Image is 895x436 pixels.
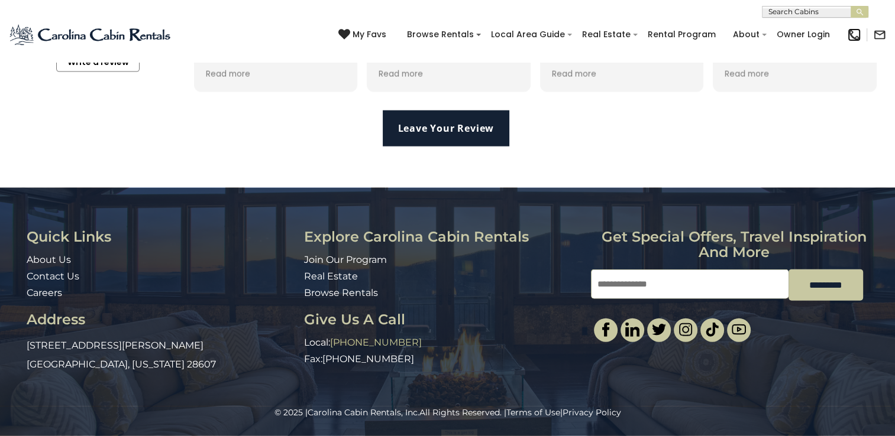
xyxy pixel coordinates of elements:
span: Read more [552,69,596,80]
p: Fax: [304,353,581,366]
p: [STREET_ADDRESS][PERSON_NAME] [GEOGRAPHIC_DATA], [US_STATE] 28607 [27,336,295,374]
a: Carolina Cabin Rentals, Inc. [308,407,419,418]
img: phone-regular-black.png [848,28,861,41]
img: twitter-single.svg [652,323,666,337]
p: All Rights Reserved. | | [27,406,868,418]
img: Blue-2.png [9,23,173,47]
a: Privacy Policy [563,407,621,418]
h3: Address [27,312,295,327]
h3: Explore Carolina Cabin Rentals [304,229,581,245]
span: Read more [206,69,250,80]
img: instagram-single.svg [678,323,693,337]
a: Contact Us [27,271,79,282]
img: mail-regular-black.png [873,28,886,41]
h3: Give Us A Call [304,312,581,327]
a: Owner Login [771,25,836,44]
a: Leave Your Review [383,110,510,147]
a: [PHONE_NUMBER] [330,337,422,348]
img: tiktok.svg [705,323,719,337]
span: Read more [379,69,423,80]
a: Real Estate [304,271,358,282]
a: [PHONE_NUMBER] [322,353,414,365]
a: My Favs [338,28,389,41]
a: Real Estate [576,25,636,44]
h3: Quick Links [27,229,295,245]
img: youtube-light.svg [732,323,746,337]
a: Rental Program [642,25,722,44]
a: Browse Rentals [304,287,378,298]
a: Local Area Guide [485,25,571,44]
img: linkedin-single.svg [625,323,639,337]
img: facebook-single.svg [599,323,613,337]
a: About Us [27,254,71,265]
a: Careers [27,287,62,298]
p: Local: [304,336,581,350]
h3: Get special offers, travel inspiration and more [591,229,877,261]
span: Read more [725,69,769,80]
span: My Favs [353,28,386,41]
span: © 2025 | [274,407,419,418]
a: Browse Rentals [401,25,480,44]
a: Terms of Use [506,407,560,418]
a: Join Our Program [304,254,387,265]
a: About [727,25,765,44]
